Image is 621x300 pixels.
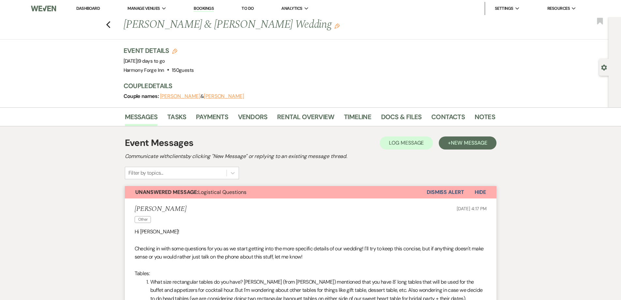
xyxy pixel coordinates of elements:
[135,245,487,261] p: Checking in with some questions for you as we start getting into the more specific details of our...
[124,67,164,73] span: Harmony Forge Inn
[124,81,489,90] h3: Couple Details
[381,112,421,126] a: Docs & Files
[124,58,165,64] span: [DATE]
[135,216,151,223] span: Other
[194,6,214,12] a: Bookings
[439,136,496,150] button: +New Message
[138,58,165,64] span: 9 days to go
[135,269,487,278] p: Tables:
[601,64,607,70] button: Open lead details
[137,58,165,64] span: |
[135,189,198,196] strong: Unanswered Message:
[125,186,427,198] button: Unanswered Message:Logistical Questions
[238,112,267,126] a: Vendors
[127,5,160,12] span: Manage Venues
[475,189,486,196] span: Hide
[464,186,496,198] button: Hide
[344,112,371,126] a: Timeline
[124,46,194,55] h3: Event Details
[135,189,246,196] span: Logistical Questions
[334,23,340,29] button: Edit
[475,112,495,126] a: Notes
[160,94,200,99] button: [PERSON_NAME]
[135,205,186,213] h5: [PERSON_NAME]
[204,94,244,99] button: [PERSON_NAME]
[427,186,464,198] button: Dismiss Alert
[124,17,416,33] h1: [PERSON_NAME] & [PERSON_NAME] Wedding
[196,112,228,126] a: Payments
[389,139,424,146] span: Log Message
[242,6,254,11] a: To Do
[125,112,158,126] a: Messages
[160,93,244,100] span: &
[547,5,570,12] span: Resources
[76,6,100,11] a: Dashboard
[277,112,334,126] a: Rental Overview
[125,152,496,160] h2: Communicate with clients by clicking "New Message" or replying to an existing message thread.
[457,206,486,212] span: [DATE] 4:17 PM
[124,93,160,100] span: Couple names:
[380,136,433,150] button: Log Message
[128,169,163,177] div: Filter by topics...
[431,112,465,126] a: Contacts
[167,112,186,126] a: Tasks
[31,2,56,15] img: Weven Logo
[125,136,194,150] h1: Event Messages
[172,67,194,73] span: 150 guests
[451,139,487,146] span: New Message
[495,5,513,12] span: Settings
[135,228,487,236] p: Hi [PERSON_NAME]!
[281,5,302,12] span: Analytics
